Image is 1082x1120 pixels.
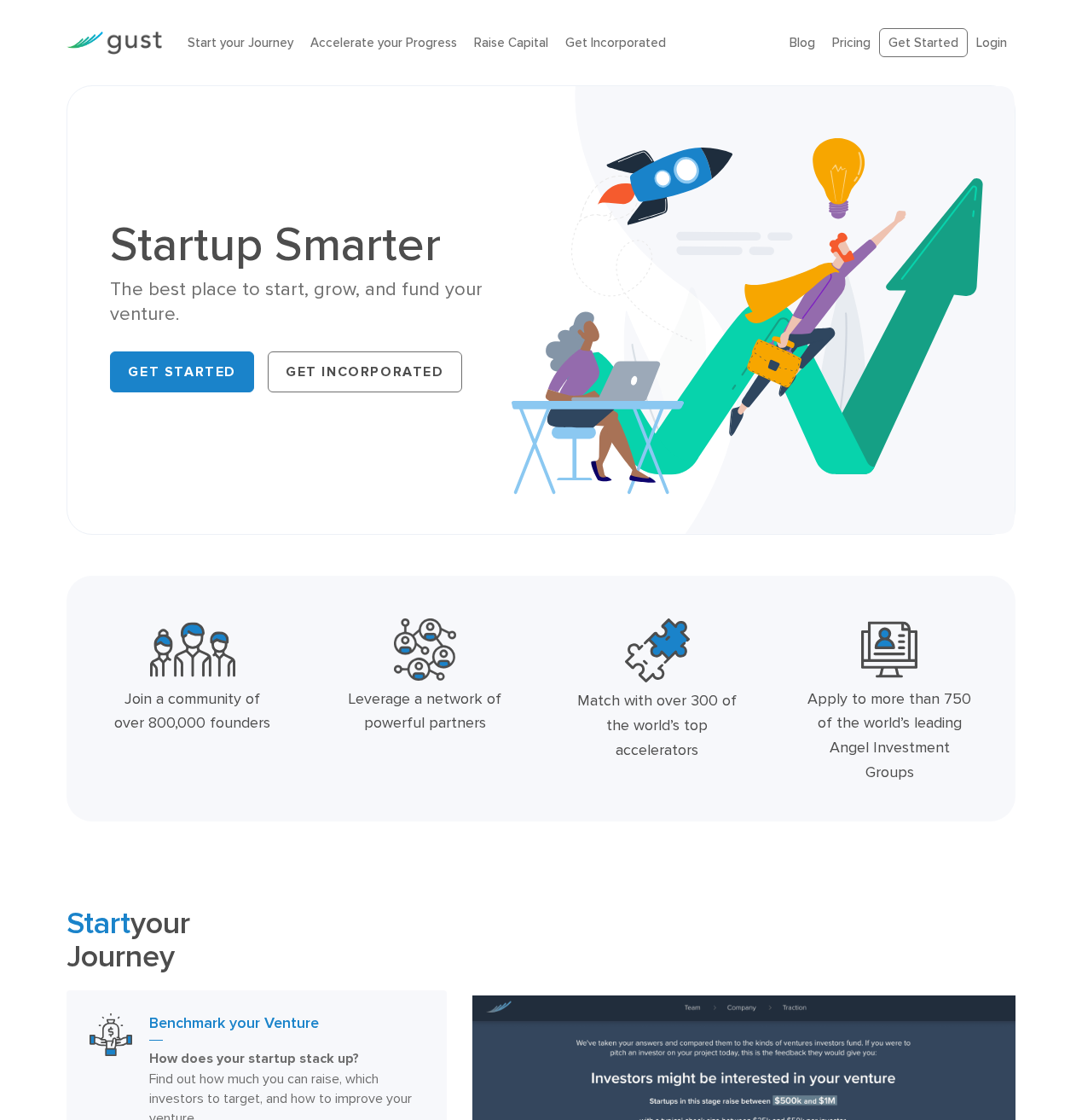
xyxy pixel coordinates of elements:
[150,618,235,681] img: Community Founders
[394,618,456,681] img: Powerful Partners
[575,689,740,763] div: Match with over 300 of the world’s top accelerators
[879,28,968,58] a: Get Started
[342,688,507,737] div: Leverage a network of powerful partners
[110,277,528,328] div: The best place to start, grow, and fund your venture.
[67,905,130,942] span: Start
[268,351,462,392] a: Get Incorporated
[807,688,972,786] div: Apply to more than 750 of the world’s leading Angel Investment Groups
[67,32,162,55] img: Gust Logo
[474,35,548,50] a: Raise Capital
[625,618,690,683] img: Top Accelerators
[90,1013,132,1056] img: Benchmark Your Venture
[67,907,447,973] h2: your Journey
[110,221,528,269] h1: Startup Smarter
[310,35,457,50] a: Accelerate your Progress
[976,35,1007,50] a: Login
[188,35,293,50] a: Start your Journey
[565,35,666,50] a: Get Incorporated
[832,35,871,50] a: Pricing
[790,35,815,50] a: Blog
[149,1013,424,1041] h3: Benchmark your Venture
[149,1050,359,1067] strong: How does your startup stack up?
[861,618,917,681] img: Leading Angel Investment
[512,86,1015,534] img: Startup Smarter Hero
[110,688,275,737] div: Join a community of over 800,000 founders
[110,351,254,392] a: Get Started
